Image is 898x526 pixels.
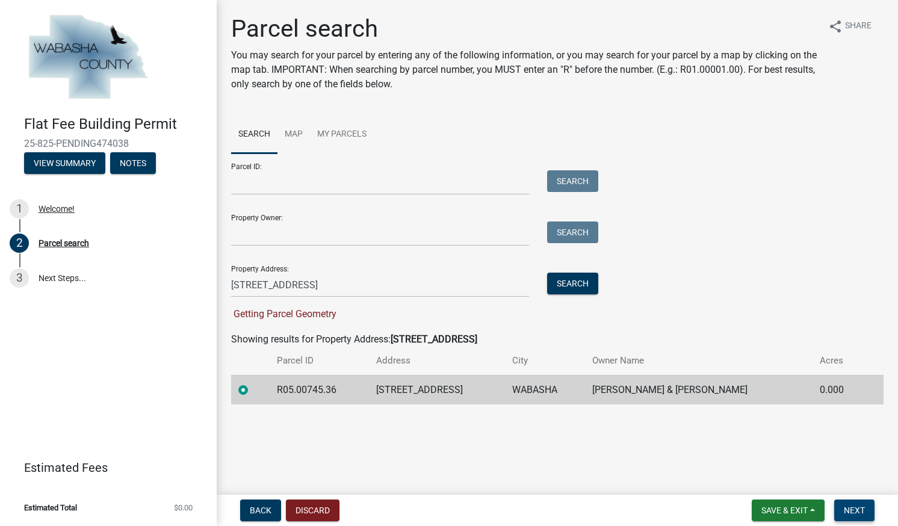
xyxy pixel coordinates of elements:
th: Address [369,347,504,375]
button: Search [547,170,598,192]
div: 3 [10,268,29,288]
button: Next [834,500,875,521]
th: Owner Name [585,347,813,375]
h1: Parcel search [231,14,819,43]
a: My Parcels [310,116,374,154]
a: Map [277,116,310,154]
span: 25-825-PENDING474038 [24,138,193,149]
th: City [505,347,585,375]
td: 0.000 [813,375,864,404]
img: Wabasha County, Minnesota [24,13,152,103]
div: Showing results for Property Address: [231,332,884,347]
td: WABASHA [505,375,585,404]
button: Notes [110,152,156,174]
button: Discard [286,500,339,521]
i: share [828,19,843,34]
div: Welcome! [39,205,75,213]
wm-modal-confirm: Summary [24,159,105,169]
div: Parcel search [39,239,89,247]
div: 2 [10,234,29,253]
a: Estimated Fees [10,456,197,480]
th: Acres [813,347,864,375]
button: shareShare [819,14,881,38]
button: Search [547,273,598,294]
span: $0.00 [174,504,193,512]
button: View Summary [24,152,105,174]
wm-modal-confirm: Notes [110,159,156,169]
td: R05.00745.36 [270,375,369,404]
span: Estimated Total [24,504,77,512]
div: 1 [10,199,29,218]
strong: [STREET_ADDRESS] [391,333,477,345]
span: Share [845,19,872,34]
button: Search [547,221,598,243]
h4: Flat Fee Building Permit [24,116,207,133]
span: Back [250,506,271,515]
button: Back [240,500,281,521]
p: You may search for your parcel by entering any of the following information, or you may search fo... [231,48,819,91]
a: Search [231,116,277,154]
td: [STREET_ADDRESS] [369,375,504,404]
button: Save & Exit [752,500,825,521]
span: Save & Exit [761,506,808,515]
th: Parcel ID [270,347,369,375]
span: Getting Parcel Geometry [231,308,336,320]
td: [PERSON_NAME] & [PERSON_NAME] [585,375,813,404]
span: Next [844,506,865,515]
